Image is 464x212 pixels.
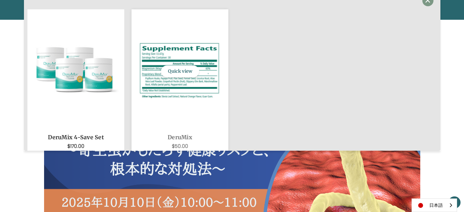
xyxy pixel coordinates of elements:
aside: Language selected: 日本語 [412,198,457,212]
a: DeruMix,$50.00 [137,15,223,128]
a: 日本語 [412,199,457,212]
a: DeruMix 4-Save Set [36,133,115,141]
a: DeruMix [141,133,219,141]
span: $170.00 [67,143,84,150]
span: $50.00 [172,143,188,150]
div: Language [412,198,457,212]
img: DeruMix 4-Save Set [33,28,119,114]
button: Quick view [161,65,199,77]
a: DeruMix 4-Save Set,$170.00 [33,15,119,128]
